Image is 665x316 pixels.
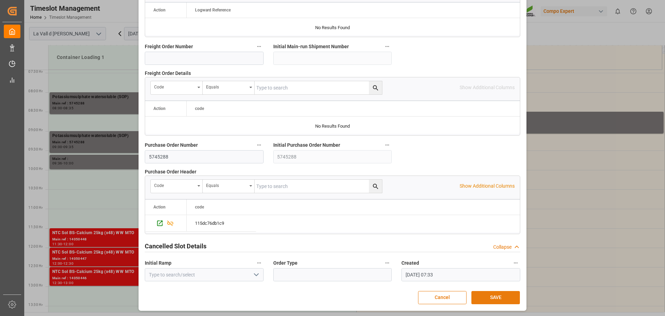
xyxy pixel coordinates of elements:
div: 115dc76db1c9 [187,215,256,231]
div: Press SPACE to select this row. [145,215,187,232]
span: Initial Purchase Order Number [273,142,340,149]
button: Initial Ramp [255,258,264,267]
div: Equals [206,82,247,90]
span: Purchase Order Header [145,168,196,176]
h2: Cancelled Slot Details [145,241,206,251]
button: search button [369,81,382,94]
button: Cancel [418,291,467,304]
div: Collapse [493,244,512,251]
div: Action [153,106,166,111]
div: Action [153,205,166,210]
div: Action [153,8,166,12]
span: Initial Main-run Shipment Number [273,43,349,50]
button: Purchase Order Number [255,140,264,150]
span: Logward Reference [195,8,231,12]
button: search button [369,180,382,193]
button: open menu [250,270,261,280]
input: Type to search [255,81,382,94]
p: Show Additional Columns [460,182,515,190]
input: Type to search [255,180,382,193]
button: open menu [151,81,203,94]
input: DD.MM.YYYY HH:MM [401,268,520,281]
button: open menu [203,81,255,94]
span: code [195,106,204,111]
div: code [154,181,195,189]
div: code [154,82,195,90]
button: Created [511,258,520,267]
span: code [195,205,204,210]
input: Type to search/select [145,268,264,281]
button: open menu [151,180,203,193]
button: SAVE [471,291,520,304]
div: Equals [206,181,247,189]
span: Created [401,259,419,267]
span: Order Type [273,259,298,267]
button: open menu [203,180,255,193]
span: Freight Order Details [145,70,191,77]
button: Initial Main-run Shipment Number [383,42,392,51]
span: Purchase Order Number [145,142,198,149]
button: Freight Order Number [255,42,264,51]
span: Initial Ramp [145,259,171,267]
span: Freight Order Number [145,43,193,50]
button: Initial Purchase Order Number [383,140,392,150]
div: Press SPACE to select this row. [187,215,256,232]
button: Order Type [383,258,392,267]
